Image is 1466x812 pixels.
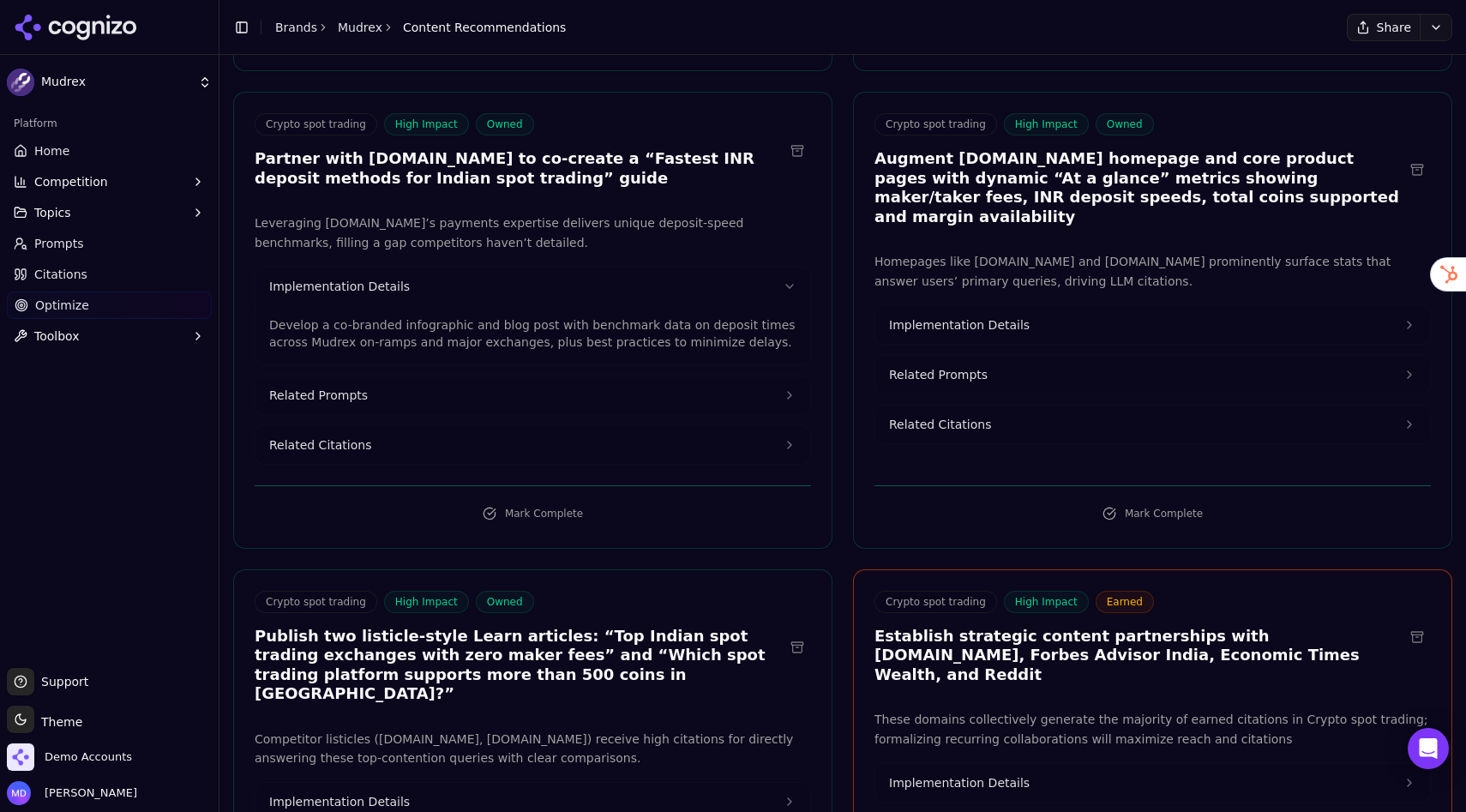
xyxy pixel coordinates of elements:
[255,113,377,135] span: Crypto spot trading
[1004,591,1089,613] span: High Impact
[255,627,784,704] h3: Publish two listicle-style Learn articles: “Top Indian spot trading exchanges with zero maker fee...
[1408,728,1449,769] div: Open Intercom Messenger
[269,316,796,351] p: Develop a co-branded infographic and blog post with benchmark data on deposit times across Mudrex...
[874,627,1403,685] h3: Establish strategic content partnerships with [DOMAIN_NAME], Forbes Advisor India, Economic Times...
[34,142,69,159] span: Home
[269,387,368,404] span: Related Prompts
[784,634,811,661] button: Archive recommendation
[269,436,371,454] span: Related Citations
[41,75,191,90] span: Mudrex
[874,591,997,613] span: Crypto spot trading
[7,110,212,137] div: Platform
[34,715,82,729] span: Theme
[1096,113,1154,135] span: Owned
[1403,156,1431,183] button: Archive recommendation
[255,268,810,305] button: Implementation Details
[7,322,212,350] button: Toolbox
[403,19,566,36] span: Content Recommendations
[269,278,410,295] span: Implementation Details
[1004,113,1089,135] span: High Impact
[1347,14,1420,41] button: Share
[7,230,212,257] a: Prompts
[784,137,811,165] button: Archive recommendation
[476,113,534,135] span: Owned
[275,19,566,36] nav: breadcrumb
[338,19,382,36] a: Mudrex
[7,199,212,226] button: Topics
[38,785,137,801] span: [PERSON_NAME]
[45,749,132,765] span: Demo Accounts
[255,214,811,253] p: Leveraging [DOMAIN_NAME]’s payments expertise delivers unique deposit-speed benchmarks, filling a...
[255,591,377,613] span: Crypto spot trading
[874,113,997,135] span: Crypto spot trading
[255,426,810,464] button: Related Citations
[34,235,84,252] span: Prompts
[7,743,34,771] img: Demo Accounts
[7,743,132,771] button: Open organization switcher
[7,168,212,195] button: Competition
[34,673,88,690] span: Support
[34,204,71,221] span: Topics
[34,266,87,283] span: Citations
[7,69,34,96] img: Mudrex
[875,356,1430,394] button: Related Prompts
[874,252,1431,292] p: Homepages like [DOMAIN_NAME] and [DOMAIN_NAME] prominently surface stats that answer users’ prima...
[889,316,1030,334] span: Implementation Details
[875,764,1430,802] button: Implementation Details
[255,500,811,527] button: Mark Complete
[269,793,410,810] span: Implementation Details
[874,710,1431,749] p: These domains collectively generate the majority of earned citations in Crypto spot trading; form...
[874,500,1431,527] button: Mark Complete
[889,366,988,383] span: Related Prompts
[35,297,89,314] span: Optimize
[1403,623,1431,651] button: Archive recommendation
[889,416,991,433] span: Related Citations
[1096,591,1154,613] span: Earned
[384,113,469,135] span: High Impact
[875,406,1430,443] button: Related Citations
[255,730,811,769] p: Competitor listicles ([DOMAIN_NAME], [DOMAIN_NAME]) receive high citations for directly answering...
[275,21,317,34] a: Brands
[384,591,469,613] span: High Impact
[34,328,80,345] span: Toolbox
[875,306,1430,344] button: Implementation Details
[34,173,108,190] span: Competition
[7,137,212,165] a: Home
[255,149,784,188] h3: Partner with [DOMAIN_NAME] to co-create a “Fastest INR deposit methods for Indian spot trading” g...
[7,261,212,288] a: Citations
[7,781,31,805] img: Melissa Dowd
[476,591,534,613] span: Owned
[7,781,137,805] button: Open user button
[889,774,1030,791] span: Implementation Details
[874,149,1403,226] h3: Augment [DOMAIN_NAME] homepage and core product pages with dynamic “At a glance” metrics showing ...
[7,292,212,319] a: Optimize
[255,376,810,414] button: Related Prompts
